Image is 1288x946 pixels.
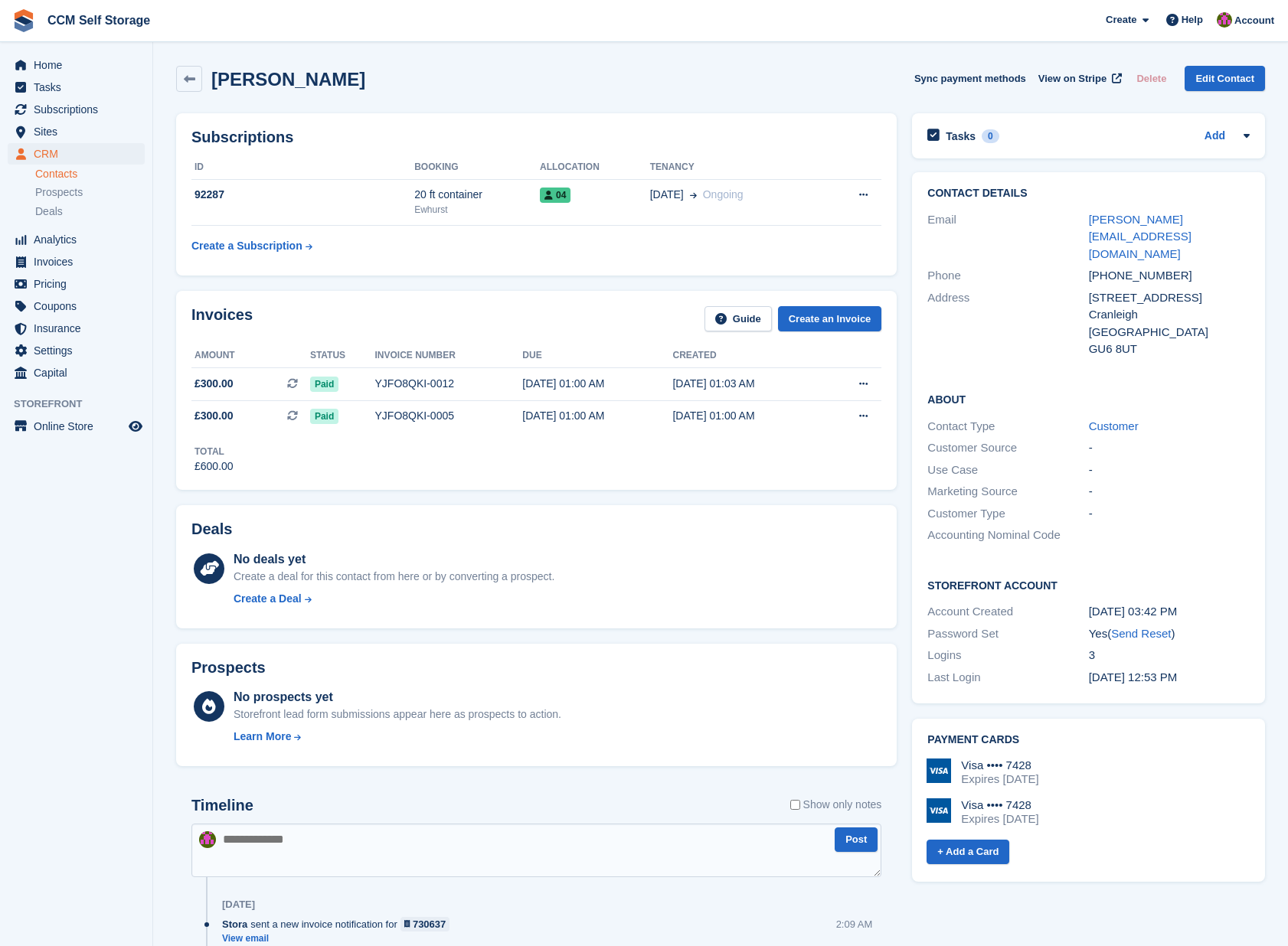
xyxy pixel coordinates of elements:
span: Help [1182,12,1203,28]
span: ( ) [1107,627,1175,640]
a: Create a Subscription [191,232,312,260]
div: 2:09 AM [836,917,873,931]
div: 730637 [413,917,446,931]
div: Create a deal for this contact from here or by converting a prospect. [234,569,554,585]
img: Visa Logo [927,758,951,783]
div: YJFO8QKI-0005 [375,408,523,424]
label: Show only notes [790,797,882,813]
span: Capital [34,362,126,383]
input: Show only notes [790,797,800,813]
div: [DATE] 01:00 AM [522,376,672,392]
div: YJFO8QKI-0012 [375,376,523,392]
th: Invoice number [375,344,523,368]
a: Deals [35,204,145,220]
div: Accounting Nominal Code [927,527,1088,544]
div: Expires [DATE] [961,812,1038,826]
img: stora-icon-8386f47178a22dfd0bd8f6a31ec36ba5ce8667c1dd55bd0f319d3a0aa187defe.svg [12,9,35,32]
a: Add [1205,128,1225,145]
a: Edit Contact [1185,66,1265,91]
div: Yes [1089,625,1250,643]
a: menu [8,273,145,295]
a: Prospects [35,184,145,201]
a: menu [8,362,145,383]
div: [DATE] 01:03 AM [672,376,822,392]
span: Prospects [35,185,83,200]
h2: Tasks [946,129,976,143]
div: £600.00 [195,458,234,475]
span: Sites [34,121,126,142]
div: [DATE] [222,899,255,911]
span: £300.00 [195,408,234,424]
a: Customer [1089,419,1139,432]
div: Contact Type [927,418,1088,435]
div: [PHONE_NUMBER] [1089,267,1250,285]
a: menu [8,99,145,120]
span: £300.00 [195,376,234,392]
div: 3 [1089,647,1250,664]
a: menu [8,77,145,98]
a: menu [8,229,145,250]
div: Visa •••• 7428 [961,798,1038,812]
span: Invoices [34,251,126,272]
span: Create [1106,12,1136,28]
a: menu [8,251,145,272]
span: Coupons [34,295,126,317]
h2: Timeline [191,797,253,814]
div: Address [927,289,1088,358]
div: Logins [927,647,1088,664]
span: Account [1234,13,1274,28]
span: Online Store [34,416,126,437]
div: sent a new invoice notification for [222,917,457,931]
h2: About [927,391,1250,406]
a: [PERSON_NAME][EMAIL_ADDRESS][DOMAIN_NAME] [1089,213,1192,260]
th: Created [672,344,822,368]
button: Post [835,827,878,853]
div: - [1089,505,1250,523]
div: Ewhurst [414,203,540,217]
div: 92287 [191,187,414,203]
button: Delete [1130,66,1172,91]
h2: Payment cards [927,734,1250,746]
img: Tracy St Clair [199,831,216,848]
div: Create a Deal [234,591,302,607]
span: Paid [310,377,338,392]
a: menu [8,295,145,317]
span: Pricing [34,273,126,295]
a: menu [8,54,145,76]
div: Password Set [927,625,1088,643]
span: Insurance [34,318,126,339]
div: Customer Source [927,439,1088,457]
a: Preview store [126,417,145,435]
div: 20 ft container [414,187,540,203]
div: Last Login [927,669,1088,687]
h2: Storefront Account [927,577,1250,592]
span: Home [34,54,126,76]
div: Phone [927,267,1088,285]
h2: Deals [191,520,232,538]
h2: Invoices [191,306,253,331]
div: [GEOGRAPHIC_DATA] [1089,324,1250,341]
h2: Prospects [191,659,266,677]
span: View on Stripe [1038,71,1107,86]
a: Create a Deal [234,591,554,607]
div: Storefront lead form submissions appear here as prospects to action. [234,706,561,723]
h2: [PERSON_NAME] [211,69,365,90]
th: Amount [191,344,310,368]
a: menu [8,340,145,361]
span: Stora [222,917,247,931]
div: No prospects yet [234,688,561,706]
div: Marketing Source [927,483,1088,501]
span: Deals [35,204,63,219]
a: 730637 [400,917,450,931]
th: Booking [414,155,540,180]
span: Ongoing [703,188,744,201]
span: Tasks [34,77,126,98]
div: Use Case [927,462,1088,479]
div: Account Created [927,603,1088,621]
th: ID [191,155,414,180]
div: Expires [DATE] [961,772,1038,786]
div: 0 [982,129,999,143]
div: [DATE] 01:00 AM [672,408,822,424]
span: [DATE] [650,187,684,203]
time: 2025-07-15 11:53:04 UTC [1089,670,1178,683]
